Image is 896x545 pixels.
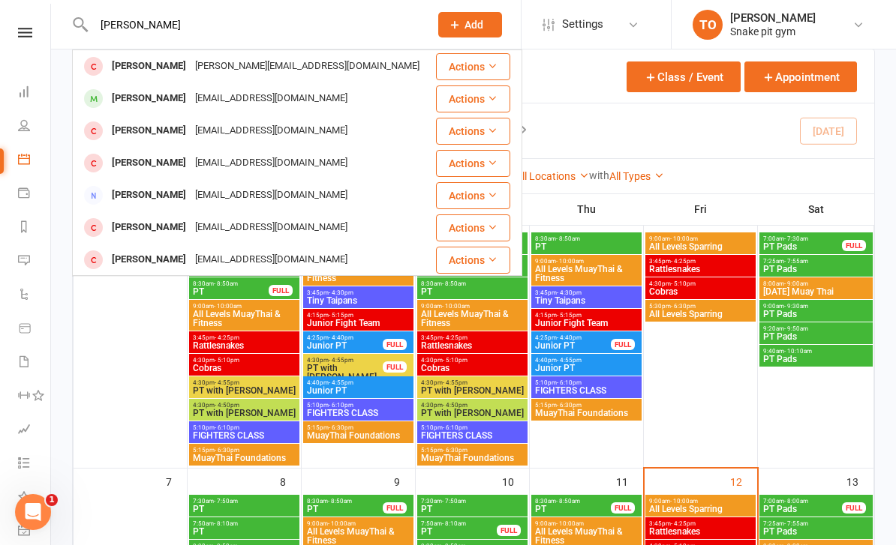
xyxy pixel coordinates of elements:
span: - 5:10pm [443,357,468,364]
span: All Levels Sparring [648,505,753,514]
span: 4:30pm [306,357,383,364]
span: - 7:55am [784,258,808,265]
span: Junior PT [306,341,383,350]
span: - 10:00am [670,235,698,242]
span: - 6:10pm [443,424,468,431]
span: PT with [PERSON_NAME] [192,386,296,395]
button: Class / Event [627,61,741,92]
a: Dashboard [18,76,52,110]
span: - 10:10am [784,348,812,355]
div: [PERSON_NAME] [107,249,191,271]
div: TO [693,10,723,40]
span: PT Pads [762,332,870,341]
div: [EMAIL_ADDRESS][DOMAIN_NAME] [191,152,352,174]
span: 9:40am [762,348,870,355]
span: - 8:00am [784,498,808,505]
span: 9:00am [534,520,639,527]
div: [EMAIL_ADDRESS][DOMAIN_NAME] [191,88,352,109]
span: - 4:25pm [215,334,239,341]
span: 4:30pm [420,357,525,364]
div: [PERSON_NAME] [730,11,816,25]
span: MuayThai Foundations [534,409,639,418]
span: 4:15pm [534,312,639,319]
strong: with [589,169,609,181]
span: 3:45pm [192,334,296,341]
span: Rattlesnakes [420,341,525,350]
span: 8:30am [192,280,269,287]
span: FIGHTERS CLASS [192,431,296,440]
span: 8:30am [306,498,383,505]
span: 7:50am [420,520,498,527]
span: - 6:30pm [215,447,239,454]
div: FULL [842,502,866,514]
span: 9:00am [192,303,296,310]
span: Junior Fight Team [534,319,639,328]
span: Junior PT [306,386,410,395]
span: 5:15pm [534,402,639,409]
span: - 6:10pm [215,424,239,431]
span: Tiny Taipans [534,296,639,305]
span: PT [420,287,525,296]
span: - 7:55am [784,520,808,527]
span: 3:45pm [534,289,639,296]
span: - 4:55pm [329,379,353,386]
span: Rattlesnakes [648,527,753,536]
span: Junior PT [534,364,639,373]
span: - 6:10pm [557,379,582,386]
span: - 5:15pm [557,312,582,319]
span: Junior PT [534,341,612,350]
span: 9:00am [534,258,639,265]
span: - 6:30pm [329,424,353,431]
div: [PERSON_NAME] [107,120,191,142]
span: Cobras [420,364,525,373]
span: FIGHTERS CLASS [534,386,639,395]
div: 10 [502,469,529,493]
button: Actions [436,118,510,145]
th: Thu [530,193,644,225]
span: PT [534,242,639,251]
span: - 6:10pm [329,402,353,409]
div: FULL [611,502,635,514]
span: - 8:50am [328,498,352,505]
span: - 8:50am [214,280,238,287]
button: Actions [436,214,510,241]
div: FULL [497,525,521,536]
span: 9:00am [762,303,870,310]
button: Actions [436,85,510,112]
span: 5:30pm [648,303,753,310]
div: FULL [611,339,635,350]
div: FULL [383,339,407,350]
div: [PERSON_NAME] [107,55,191,77]
span: 7:00am [762,498,843,505]
span: 4:15pm [306,312,410,319]
span: 4:25pm [306,334,383,341]
span: - 7:50am [442,498,466,505]
span: - 4:40pm [329,334,353,341]
span: 9:00am [306,520,410,527]
span: MuayThai Foundations [192,454,296,463]
span: - 8:50am [556,235,580,242]
span: Settings [562,7,603,41]
span: PT [420,527,498,536]
button: Appointment [744,61,857,92]
span: 5:15pm [192,447,296,454]
span: - 4:55pm [329,357,353,364]
div: [PERSON_NAME] [107,152,191,174]
span: - 10:00am [670,498,698,505]
span: 7:25am [762,520,870,527]
span: PT [534,505,612,514]
span: - 8:50am [442,280,466,287]
span: Tiny Taipans [306,296,410,305]
span: - 10:00am [442,303,470,310]
a: People [18,110,52,144]
span: - 6:30pm [671,303,696,310]
span: PT [192,287,269,296]
span: Junior Fight Team [306,319,410,328]
span: 3:45pm [420,334,525,341]
div: FULL [269,285,293,296]
span: PT Pads [762,242,843,251]
span: 5:10pm [192,424,296,431]
span: 4:30pm [420,402,525,409]
button: Actions [436,182,510,209]
div: FULL [842,240,866,251]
